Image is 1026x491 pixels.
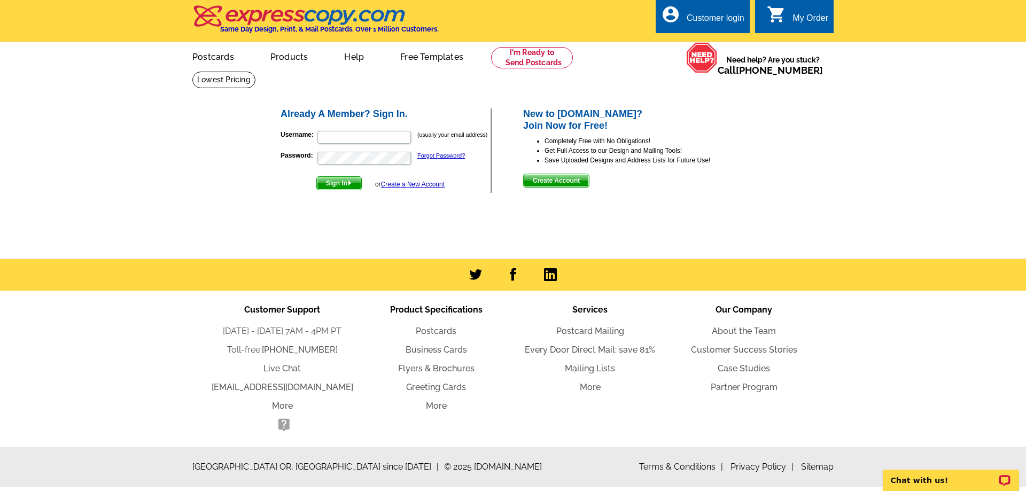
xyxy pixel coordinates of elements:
[718,54,828,76] span: Need help? Are you stuck?
[565,363,615,373] a: Mailing Lists
[263,363,301,373] a: Live Chat
[876,457,1026,491] iframe: LiveChat chat widget
[347,181,352,185] img: button-next-arrow-white.png
[212,382,353,392] a: [EMAIL_ADDRESS][DOMAIN_NAME]
[556,326,624,336] a: Postcard Mailing
[317,177,361,190] span: Sign In
[691,345,797,355] a: Customer Success Stories
[736,65,823,76] a: [PHONE_NUMBER]
[686,42,718,73] img: help
[381,181,445,188] a: Create a New Account
[545,146,747,155] li: Get Full Access to our Design and Mailing Tools!
[192,13,439,33] a: Same Day Design, Print, & Mail Postcards. Over 1 Million Customers.
[661,5,680,24] i: account_circle
[801,462,834,472] a: Sitemap
[711,382,778,392] a: Partner Program
[375,180,445,189] div: or
[580,382,601,392] a: More
[718,363,770,373] a: Case Studies
[730,462,794,472] a: Privacy Policy
[417,152,465,159] a: Forgot Password?
[767,12,828,25] a: shopping_cart My Order
[244,305,320,315] span: Customer Support
[262,345,338,355] a: [PHONE_NUMBER]
[767,5,786,24] i: shopping_cart
[416,326,456,336] a: Postcards
[426,401,447,411] a: More
[417,131,487,138] small: (usually your email address)
[792,13,828,28] div: My Order
[175,43,251,68] a: Postcards
[316,176,362,190] button: Sign In
[523,174,589,188] button: Create Account
[525,345,655,355] a: Every Door Direct Mail: save 81%
[716,305,772,315] span: Our Company
[272,401,293,411] a: More
[390,305,483,315] span: Product Specifications
[444,461,542,473] span: © 2025 [DOMAIN_NAME]
[281,108,491,120] h2: Already A Member? Sign In.
[406,345,467,355] a: Business Cards
[253,43,325,68] a: Products
[661,12,744,25] a: account_circle Customer login
[524,174,589,187] span: Create Account
[545,155,747,165] li: Save Uploaded Designs and Address Lists for Future Use!
[205,344,359,356] li: Toll-free:
[327,43,381,68] a: Help
[406,382,466,392] a: Greeting Cards
[398,363,475,373] a: Flyers & Brochures
[281,151,316,160] label: Password:
[712,326,776,336] a: About the Team
[572,305,608,315] span: Services
[639,462,723,472] a: Terms & Conditions
[523,108,747,131] h2: New to [DOMAIN_NAME]? Join Now for Free!
[205,325,359,338] li: [DATE] - [DATE] 7AM - 4PM PT
[281,130,316,139] label: Username:
[545,136,747,146] li: Completely Free with No Obligations!
[220,25,439,33] h4: Same Day Design, Print, & Mail Postcards. Over 1 Million Customers.
[383,43,480,68] a: Free Templates
[718,65,823,76] span: Call
[192,461,439,473] span: [GEOGRAPHIC_DATA] OR, [GEOGRAPHIC_DATA] since [DATE]
[687,13,744,28] div: Customer login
